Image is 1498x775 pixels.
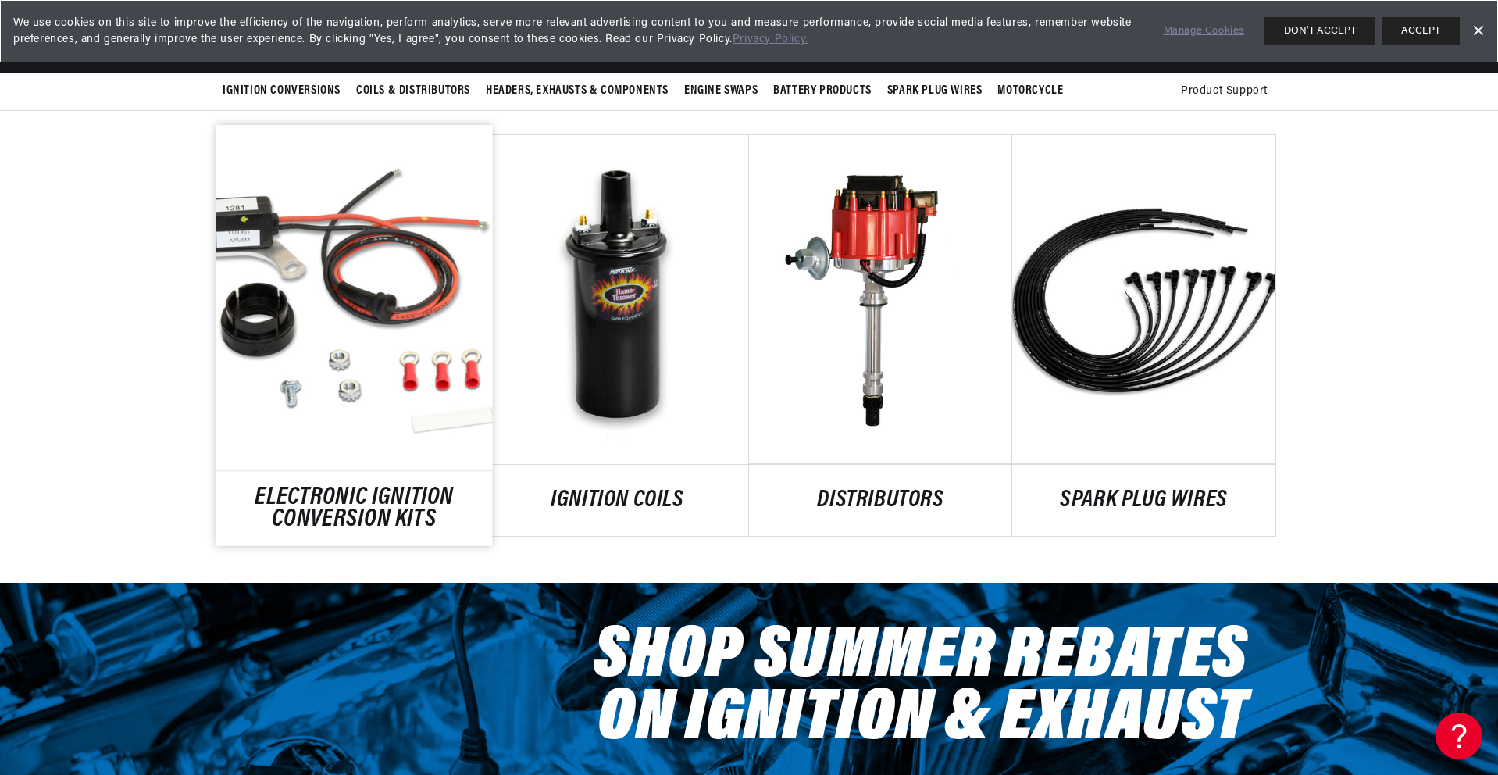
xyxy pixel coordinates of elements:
[887,83,983,99] span: Spark Plug Wires
[1164,23,1244,40] a: Manage Cookies
[997,83,1063,99] span: Motorcycle
[765,73,879,109] summary: Battery Products
[1181,73,1275,110] summary: Product Support
[1382,17,1460,45] button: ACCEPT
[773,83,872,99] span: Battery Products
[216,488,493,530] a: ELECTRONIC IGNITION CONVERSION KITS
[478,73,676,109] summary: Headers, Exhausts & Components
[990,73,1071,109] summary: Motorcycle
[879,73,990,109] summary: Spark Plug Wires
[348,73,478,109] summary: Coils & Distributors
[1181,83,1268,100] span: Product Support
[223,73,348,109] summary: Ignition Conversions
[733,34,808,45] a: Privacy Policy.
[749,491,1012,511] a: DISTRIBUTORS
[676,73,765,109] summary: Engine Swaps
[223,83,341,99] span: Ignition Conversions
[486,83,669,99] span: Headers, Exhausts & Components
[356,83,470,99] span: Coils & Distributors
[684,83,758,99] span: Engine Swaps
[486,491,749,511] a: IGNITION COILS
[1012,491,1275,511] a: SPARK PLUG WIRES
[1466,20,1489,43] a: Dismiss Banner
[594,627,1248,752] h2: Shop Summer Rebates on Ignition & Exhaust
[13,15,1142,48] span: We use cookies on this site to improve the efficiency of the navigation, perform analytics, serve...
[1264,17,1375,45] button: DON'T ACCEPT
